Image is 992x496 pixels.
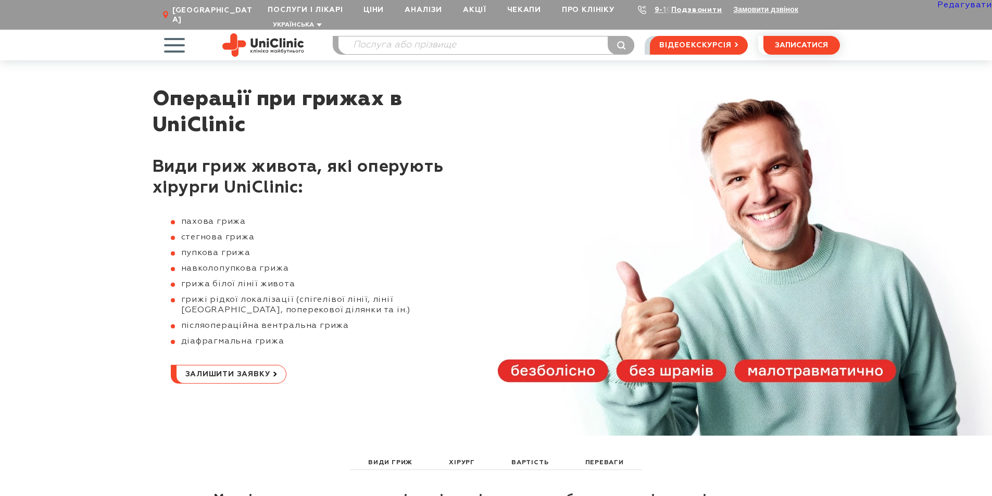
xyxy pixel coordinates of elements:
li: післяопераційна вентральна грижа [171,321,465,331]
button: записатися [763,36,840,55]
span: відеоекскурсія [659,36,731,54]
a: Подзвонити [671,6,722,14]
li: пахова грижа [171,217,465,227]
a: Переваги [583,456,626,469]
a: Вартість [509,456,551,469]
li: пупкова грижа [171,248,465,258]
span: Залишити заявку [185,365,270,383]
a: Види гриж [366,456,415,469]
img: Uniclinic [222,33,304,57]
a: Залишити заявку [171,365,286,384]
a: відеоекскурсія [650,36,747,55]
h2: Види гриж живота, які оперують хірурги UniClinic: [153,157,465,198]
li: діафрагмальна грижа [171,336,465,347]
a: 9-103 [655,6,677,14]
button: Замовити дзвінок [734,5,798,14]
input: Послуга або прізвище [338,36,634,54]
button: Українська [270,21,322,29]
li: грижі рідкої локалізації (спігелівої лінії, лінії [GEOGRAPHIC_DATA], поперекової ділянки та ін.) [171,295,465,315]
span: [GEOGRAPHIC_DATA] [172,6,257,24]
li: стегнова грижа [171,232,465,243]
li: грижа білої лінії живота [171,279,465,289]
a: хірург [446,456,478,469]
span: записатися [775,42,828,49]
h1: Операції при грижах в UniClinic [153,86,465,138]
li: навколопупкова грижа [171,263,465,274]
a: Редагувати [937,1,992,9]
span: Українська [273,22,314,28]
